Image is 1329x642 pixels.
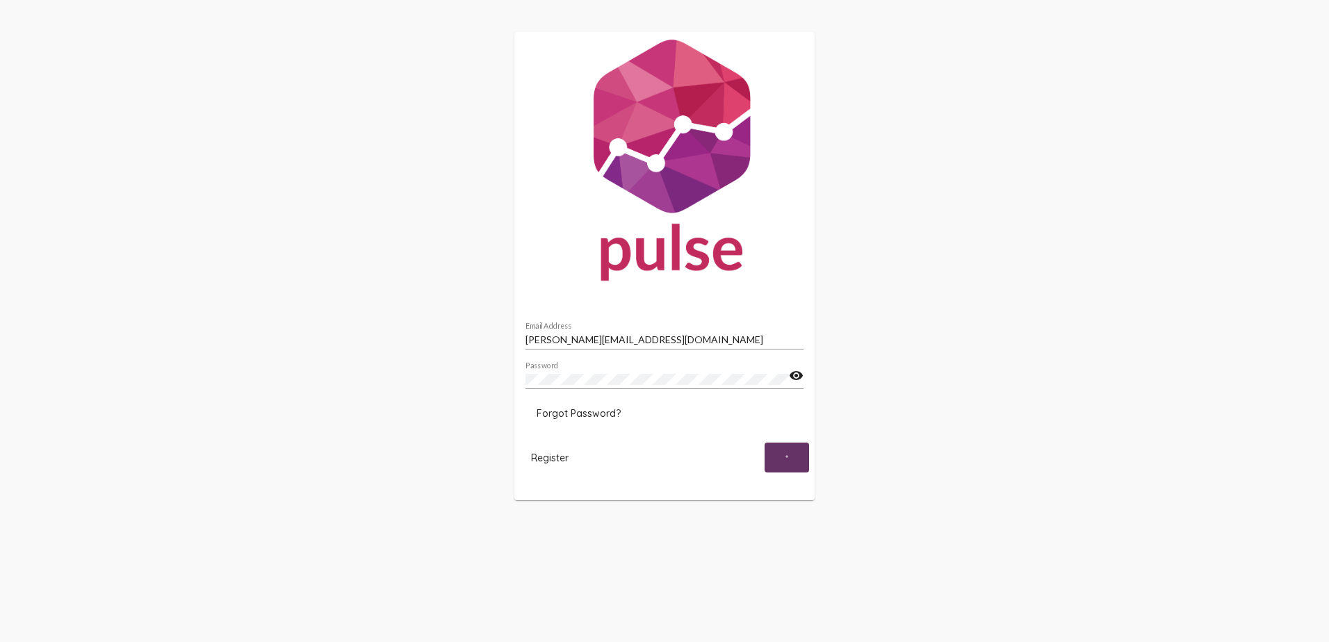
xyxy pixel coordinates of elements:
button: Forgot Password? [525,401,632,426]
mat-icon: visibility [789,368,804,384]
span: Register [531,452,569,464]
span: Forgot Password? [537,407,621,420]
img: Pulse For Good Logo [514,32,815,295]
button: Register [520,443,580,472]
